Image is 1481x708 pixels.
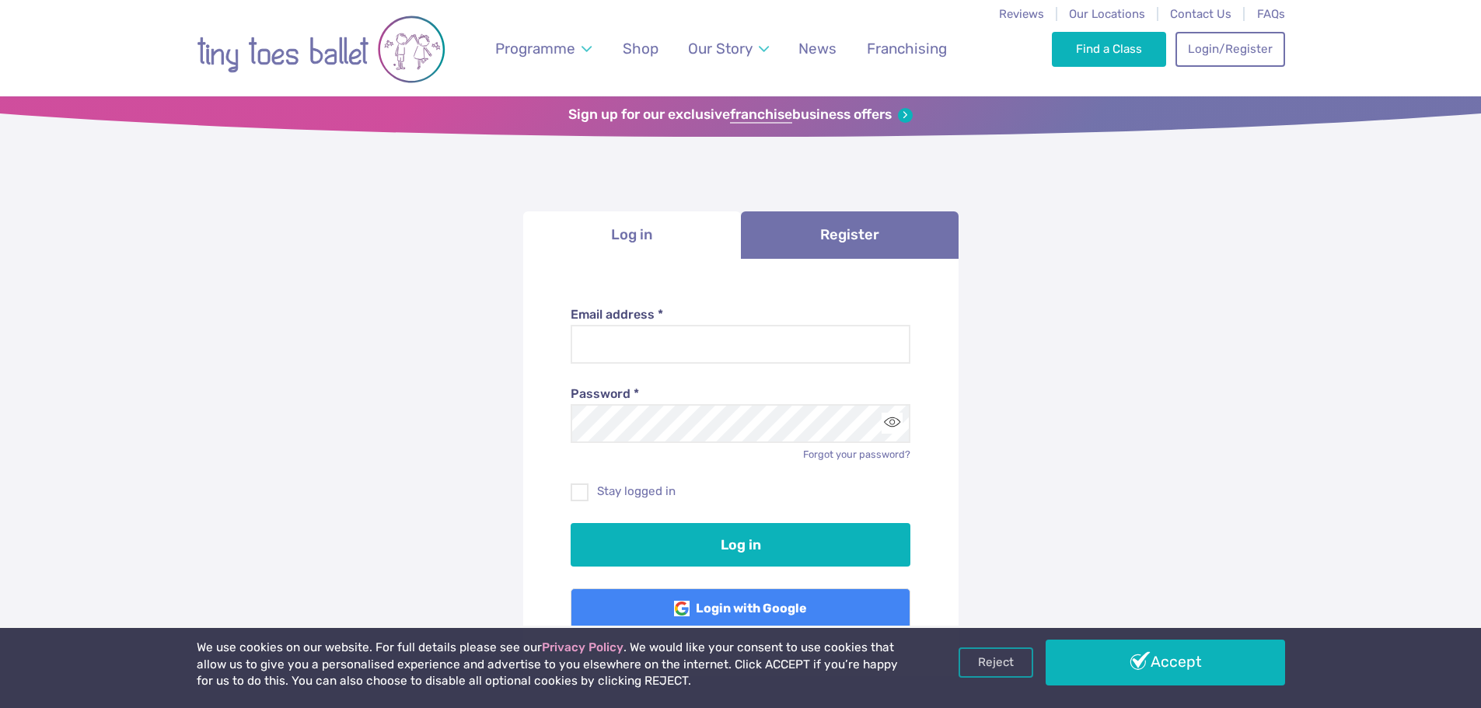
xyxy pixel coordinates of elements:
[571,385,910,403] label: Password *
[571,483,910,500] label: Stay logged in
[1069,7,1145,21] a: Our Locations
[882,413,903,434] button: Toggle password visibility
[487,30,599,67] a: Programme
[571,588,910,629] a: Login with Google
[1175,32,1284,66] a: Login/Register
[197,640,904,690] p: We use cookies on our website. For full details please see our . We would like your consent to us...
[1257,7,1285,21] a: FAQs
[568,106,913,124] a: Sign up for our exclusivefranchisebusiness offers
[680,30,776,67] a: Our Story
[197,10,445,89] img: tiny toes ballet
[1052,32,1166,66] a: Find a Class
[803,448,910,460] a: Forgot your password?
[571,306,910,323] label: Email address *
[688,40,753,58] span: Our Story
[495,40,575,58] span: Programme
[571,523,910,567] button: Log in
[674,601,690,616] img: Google Logo
[959,647,1033,677] a: Reject
[798,40,837,58] span: News
[867,40,947,58] span: Franchising
[999,7,1044,21] a: Reviews
[741,211,959,259] a: Register
[623,40,658,58] span: Shop
[523,259,959,677] div: Log in
[542,640,623,654] a: Privacy Policy
[730,106,792,124] strong: franchise
[1170,7,1231,21] a: Contact Us
[791,30,844,67] a: News
[615,30,665,67] a: Shop
[859,30,954,67] a: Franchising
[1046,640,1285,685] a: Accept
